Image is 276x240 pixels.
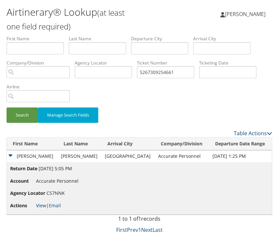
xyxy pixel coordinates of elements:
td: [PERSON_NAME] [7,149,58,161]
a: Table Actions [234,129,272,136]
label: Ticketing Date [199,59,261,65]
a: Email [49,201,61,208]
a: First [116,225,127,232]
td: Accurate Personnel [155,149,209,161]
a: Prev [127,225,138,232]
label: First Name [7,34,69,41]
td: [GEOGRAPHIC_DATA] [101,149,155,161]
label: Agency Locator [75,59,137,65]
span: CS7NNK [46,189,65,195]
h1: Airtinerary® Lookup [7,4,139,32]
th: First Name: activate to sort column ascending [7,137,58,149]
span: Return Date [10,164,37,171]
span: Account [10,176,35,184]
div: 1 to 1 of records [7,214,272,225]
th: Departure Date Range: activate to sort column ascending [209,137,272,149]
span: Actions [10,201,35,208]
label: Ticket Number [137,59,199,65]
button: Manage Search Fields [38,106,98,122]
span: [DATE] 5:05 PM [39,164,72,171]
label: Company/Division [7,59,75,65]
span: Accurate Personnel [36,177,79,183]
a: 1 [138,225,141,232]
th: Arrival City: activate to sort column ascending [101,137,155,149]
th: Last Name: activate to sort column ascending [58,137,101,149]
a: View [36,201,46,208]
label: Departure City [131,34,193,41]
a: [PERSON_NAME] [220,3,272,23]
td: [PERSON_NAME] [58,149,101,161]
a: Next [141,225,153,232]
span: Agency Locator [10,189,45,196]
label: Last Name [69,34,131,41]
span: | [36,201,61,208]
th: Company/Division [155,137,209,149]
button: Search [7,106,38,122]
a: Last [153,225,163,232]
span: [PERSON_NAME] [225,9,266,17]
label: Airline [7,83,75,89]
span: 1 [138,214,141,221]
label: Arrival City [193,34,255,41]
td: [DATE] 1:25 PM [209,149,272,161]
